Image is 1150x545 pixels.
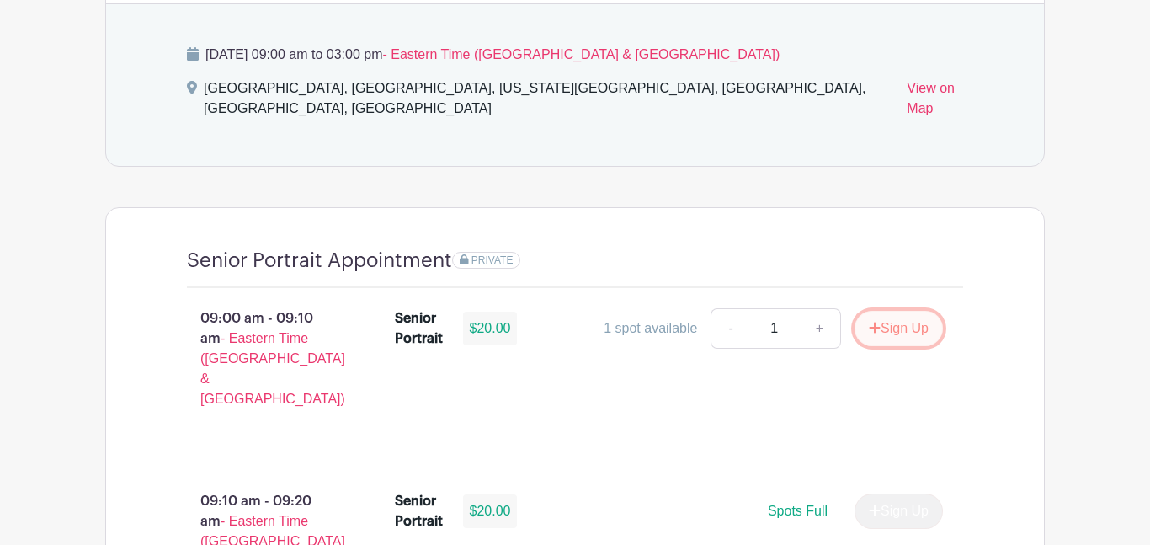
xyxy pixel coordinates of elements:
span: PRIVATE [471,254,514,266]
button: Sign Up [855,311,943,346]
div: $20.00 [463,494,518,528]
p: [DATE] 09:00 am to 03:00 pm [187,45,963,65]
div: $20.00 [463,312,518,345]
div: 1 spot available [604,318,697,339]
span: Spots Full [768,504,828,518]
a: - [711,308,749,349]
p: 09:00 am - 09:10 am [160,302,368,416]
a: View on Map [907,78,963,126]
h4: Senior Portrait Appointment [187,248,452,273]
span: - Eastern Time ([GEOGRAPHIC_DATA] & [GEOGRAPHIC_DATA]) [200,331,345,406]
span: - Eastern Time ([GEOGRAPHIC_DATA] & [GEOGRAPHIC_DATA]) [382,47,780,61]
div: Senior Portrait [395,491,443,532]
div: Senior Portrait [395,308,443,349]
div: [GEOGRAPHIC_DATA], [GEOGRAPHIC_DATA], [US_STATE][GEOGRAPHIC_DATA], [GEOGRAPHIC_DATA], [GEOGRAPHIC... [204,78,893,126]
a: + [799,308,841,349]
